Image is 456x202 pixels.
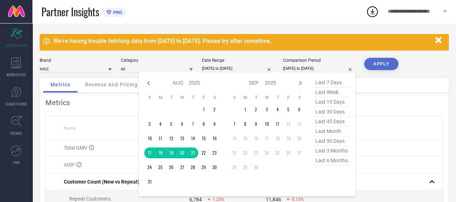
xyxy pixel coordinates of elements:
td: Sun Aug 03 2025 [144,119,155,129]
td: Thu Sep 04 2025 [272,104,283,115]
td: Mon Sep 15 2025 [240,133,251,144]
span: FWD [13,160,20,165]
td: Sun Sep 14 2025 [229,133,240,144]
span: Repeat Customers [69,196,111,202]
th: Sunday [229,95,240,100]
div: Date Range [202,58,274,63]
span: AISP [64,162,75,168]
span: -1.23% [211,197,225,202]
span: TRENDS [10,130,22,136]
td: Tue Aug 05 2025 [166,119,177,129]
td: Fri Sep 19 2025 [283,133,294,144]
span: last 30 days [314,107,350,117]
th: Thursday [187,95,198,100]
th: Wednesday [177,95,187,100]
td: Fri Aug 29 2025 [198,162,209,173]
th: Saturday [294,95,305,100]
span: last 15 days [314,97,350,107]
td: Mon Sep 29 2025 [240,162,251,173]
td: Tue Sep 30 2025 [251,162,261,173]
td: Wed Aug 20 2025 [177,147,187,158]
div: Open download list [366,5,379,18]
td: Fri Aug 22 2025 [198,147,209,158]
td: Tue Sep 02 2025 [251,104,261,115]
td: Fri Sep 26 2025 [283,147,294,158]
td: Thu Sep 11 2025 [272,119,283,129]
td: Fri Sep 05 2025 [283,104,294,115]
td: Tue Aug 26 2025 [166,162,177,173]
span: last 6 months [314,156,350,166]
th: Tuesday [251,95,261,100]
td: Thu Aug 21 2025 [187,147,198,158]
td: Wed Sep 17 2025 [261,133,272,144]
td: Fri Sep 12 2025 [283,119,294,129]
td: Sat Aug 23 2025 [209,147,220,158]
td: Sat Aug 16 2025 [209,133,220,144]
td: Thu Aug 14 2025 [187,133,198,144]
th: Monday [155,95,166,100]
th: Sunday [144,95,155,100]
td: Wed Sep 03 2025 [261,104,272,115]
td: Mon Sep 01 2025 [240,104,251,115]
td: Thu Sep 18 2025 [272,133,283,144]
td: Tue Aug 19 2025 [166,147,177,158]
div: Category [121,58,193,63]
td: Fri Aug 01 2025 [198,104,209,115]
td: Sat Aug 09 2025 [209,119,220,129]
td: Mon Aug 04 2025 [155,119,166,129]
th: Tuesday [166,95,177,100]
span: last 90 days [314,136,350,146]
td: Wed Aug 06 2025 [177,119,187,129]
th: Monday [240,95,251,100]
th: Wednesday [261,95,272,100]
span: SCORECARDS [6,43,27,48]
td: Wed Sep 10 2025 [261,119,272,129]
td: Sat Sep 20 2025 [294,133,305,144]
th: Friday [198,95,209,100]
td: Sun Aug 31 2025 [144,176,155,187]
td: Wed Sep 24 2025 [261,147,272,158]
span: PRO [111,10,122,15]
td: Sun Aug 10 2025 [144,133,155,144]
span: Partner Insights [41,4,99,19]
td: Thu Sep 25 2025 [272,147,283,158]
td: Sat Sep 27 2025 [294,147,305,158]
span: Name [64,126,76,131]
td: Sun Aug 24 2025 [144,162,155,173]
td: Fri Aug 15 2025 [198,133,209,144]
td: Mon Sep 08 2025 [240,119,251,129]
button: APPLY [364,58,398,70]
span: SUGGESTIONS [5,101,27,107]
td: Sat Sep 06 2025 [294,104,305,115]
td: Sun Sep 07 2025 [229,119,240,129]
td: Sat Aug 30 2025 [209,162,220,173]
td: Thu Aug 07 2025 [187,119,198,129]
div: Next month [296,79,305,87]
th: Saturday [209,95,220,100]
td: Sun Aug 17 2025 [144,147,155,158]
div: Metrics [45,98,443,107]
span: last 45 days [314,117,350,126]
span: Metrics [50,82,70,87]
td: Mon Sep 22 2025 [240,147,251,158]
div: We're having trouble fetching data from [DATE] to [DATE]. Please try after sometime. [53,38,431,44]
div: Comparison Period [283,58,355,63]
span: last month [314,126,350,136]
span: WORKSPACE [6,72,26,77]
div: Brand [40,58,112,63]
td: Mon Aug 25 2025 [155,162,166,173]
td: Sat Aug 02 2025 [209,104,220,115]
input: Select date range [202,65,274,72]
td: Sat Sep 13 2025 [294,119,305,129]
td: Tue Sep 09 2025 [251,119,261,129]
span: Customer Count (New vs Repeat) [64,179,140,185]
td: Wed Aug 13 2025 [177,133,187,144]
td: Tue Sep 23 2025 [251,147,261,158]
span: last week [314,87,350,97]
input: Select comparison period [283,65,355,72]
div: Previous month [144,79,153,87]
span: last 3 months [314,146,350,156]
td: Sun Sep 21 2025 [229,147,240,158]
span: Revenue And Pricing [85,82,138,87]
td: Mon Aug 11 2025 [155,133,166,144]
